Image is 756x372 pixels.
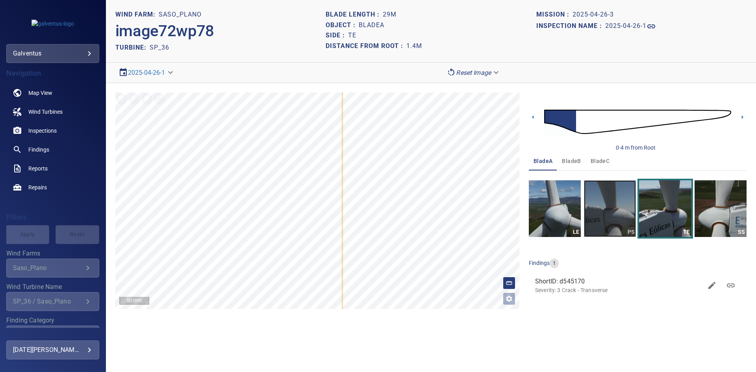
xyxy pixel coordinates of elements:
[682,227,691,237] div: TE
[605,22,656,31] a: 2025-04-26-1
[584,180,636,237] a: PS
[6,159,99,178] a: reports noActive
[28,89,52,97] span: Map View
[359,22,384,29] h1: bladeA
[115,11,159,19] h1: WIND FARM:
[326,11,383,19] h1: Blade length :
[28,165,48,172] span: Reports
[115,22,214,41] h2: image72wp78
[6,259,99,278] div: Wind Farms
[13,47,93,60] div: galventus
[544,99,731,144] img: d
[6,69,99,77] h4: Navigation
[28,146,49,154] span: Findings
[13,298,83,305] div: SP_36 / Saso_Plano
[536,11,573,19] h1: Mission :
[571,227,581,237] div: LE
[31,20,74,28] img: galventus-logo
[6,213,99,221] h4: Filters
[150,44,169,51] h2: SP_36
[573,11,614,19] h1: 2025-04-26-3
[6,326,99,344] div: Finding Category
[535,277,702,286] span: ShortID: d545170
[383,11,397,19] h1: 29m
[562,156,581,166] span: bladeB
[443,66,504,80] div: Reset Image
[529,180,581,237] a: LE
[605,22,647,30] h1: 2025-04-26-1
[456,69,491,76] em: Reset Image
[406,43,422,50] h1: 1.4m
[115,66,178,80] div: 2025-04-26-1
[6,121,99,140] a: inspections noActive
[326,32,348,39] h1: Side :
[639,180,691,237] a: TE
[326,22,359,29] h1: Object :
[13,264,83,272] div: Saso_Plano
[159,11,202,19] h1: Saso_Plano
[153,93,166,105] div: Toggle full page
[13,344,93,356] div: [DATE][PERSON_NAME]
[348,32,356,39] h1: TE
[535,286,702,294] p: Severity: 3 Crack - Transverse
[6,250,99,257] label: Wind Farms
[626,227,636,237] div: PS
[6,44,99,63] div: galventus
[326,43,406,50] h1: Distance from root :
[536,22,605,30] h1: Inspection name :
[6,83,99,102] a: map noActive
[128,93,141,105] div: Zoom out
[503,292,515,305] button: Open image filters and tagging options
[115,93,128,105] div: Zoom in
[28,127,57,135] span: Inspections
[6,292,99,311] div: Wind Turbine Name
[6,102,99,121] a: windturbines noActive
[529,260,550,266] span: findings
[28,183,47,191] span: Repairs
[591,156,610,166] span: bladeC
[534,156,552,166] span: bladeA
[6,178,99,197] a: repairs noActive
[28,108,63,116] span: Wind Turbines
[141,93,153,105] div: Go home
[550,260,559,267] span: 1
[616,144,656,152] div: 0-4 m from Root
[128,69,165,76] a: 2025-04-26-1
[6,284,99,290] label: Wind Turbine Name
[115,44,150,51] h2: TURBINE:
[6,317,99,324] label: Finding Category
[695,180,747,237] a: SS
[737,227,747,237] div: SS
[6,140,99,159] a: findings noActive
